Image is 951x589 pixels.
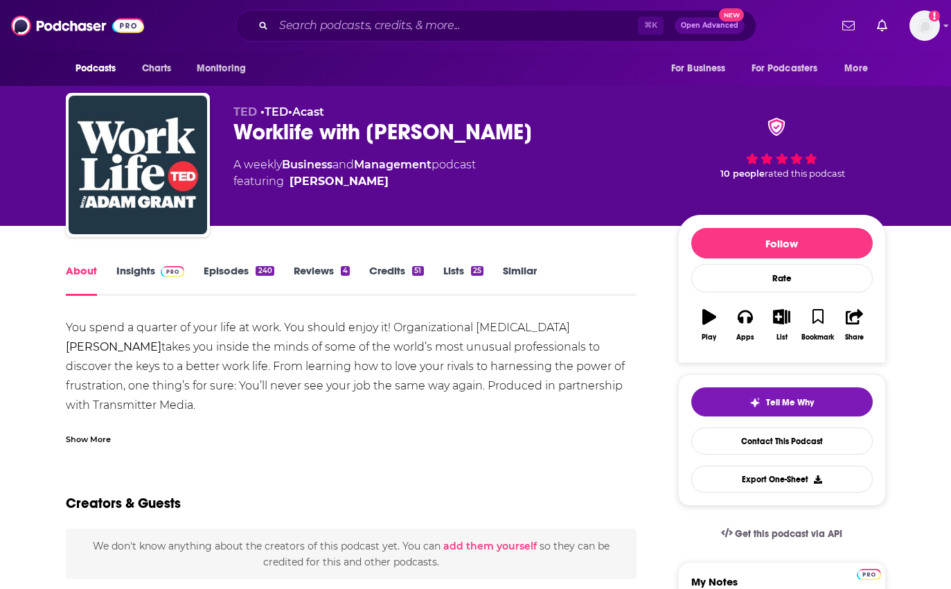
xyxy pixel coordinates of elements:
[691,228,873,258] button: Follow
[282,158,332,171] a: Business
[752,59,818,78] span: For Podcasters
[727,300,763,350] button: Apps
[256,266,274,276] div: 240
[763,118,790,136] img: verified Badge
[471,266,483,276] div: 25
[332,158,354,171] span: and
[292,105,324,118] a: Acast
[66,340,161,353] a: [PERSON_NAME]
[443,264,483,296] a: Lists25
[837,14,860,37] a: Show notifications dropdown
[133,55,180,82] a: Charts
[691,466,873,493] button: Export One-Sheet
[288,105,324,118] span: •
[800,300,836,350] button: Bookmark
[776,333,788,342] div: List
[93,540,610,568] span: We don't know anything about the creators of this podcast yet . You can so they can be credited f...
[675,17,745,34] button: Open AdvancedNew
[661,55,743,82] button: open menu
[749,397,761,408] img: tell me why sparkle
[681,22,738,29] span: Open Advanced
[691,300,727,350] button: Play
[835,55,885,82] button: open menu
[66,318,637,570] div: You spend a quarter of your life at work. You should enjoy it! Organizational [MEDICAL_DATA] take...
[909,10,940,41] button: Show profile menu
[801,333,834,342] div: Bookmark
[735,528,842,540] span: Get this podcast via API
[204,264,274,296] a: Episodes240
[233,173,476,190] span: featuring
[69,96,207,234] img: Worklife with Adam Grant
[66,55,134,82] button: open menu
[233,105,257,118] span: TED
[736,333,754,342] div: Apps
[691,428,873,455] a: Contact This Podcast
[929,10,940,21] svg: Add a profile image
[369,264,423,296] a: Credits51
[265,105,288,118] a: TED
[691,387,873,416] button: tell me why sparkleTell Me Why
[142,59,172,78] span: Charts
[187,55,264,82] button: open menu
[290,173,389,190] a: [PERSON_NAME]
[274,15,638,37] input: Search podcasts, credits, & more...
[719,8,744,21] span: New
[197,59,246,78] span: Monitoring
[702,333,716,342] div: Play
[909,10,940,41] span: Logged in as megcassidy
[671,59,726,78] span: For Business
[294,264,350,296] a: Reviews4
[341,266,350,276] div: 4
[235,10,756,42] div: Search podcasts, credits, & more...
[857,569,881,580] img: Podchaser Pro
[845,333,864,342] div: Share
[233,157,476,190] div: A weekly podcast
[678,105,886,191] div: verified Badge 10 peoplerated this podcast
[743,55,838,82] button: open menu
[638,17,664,35] span: ⌘ K
[11,12,144,39] img: Podchaser - Follow, Share and Rate Podcasts
[354,158,432,171] a: Management
[412,266,423,276] div: 51
[161,266,185,277] img: Podchaser Pro
[909,10,940,41] img: User Profile
[66,495,181,512] h2: Creators & Guests
[766,397,814,408] span: Tell Me Why
[710,517,854,551] a: Get this podcast via API
[871,14,893,37] a: Show notifications dropdown
[75,59,116,78] span: Podcasts
[857,567,881,580] a: Pro website
[443,540,537,552] button: add them yourself
[260,105,288,118] span: •
[765,168,845,179] span: rated this podcast
[763,300,799,350] button: List
[691,264,873,292] div: Rate
[720,168,765,179] span: 10 people
[116,264,185,296] a: InsightsPodchaser Pro
[844,59,868,78] span: More
[836,300,872,350] button: Share
[66,264,97,296] a: About
[503,264,537,296] a: Similar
